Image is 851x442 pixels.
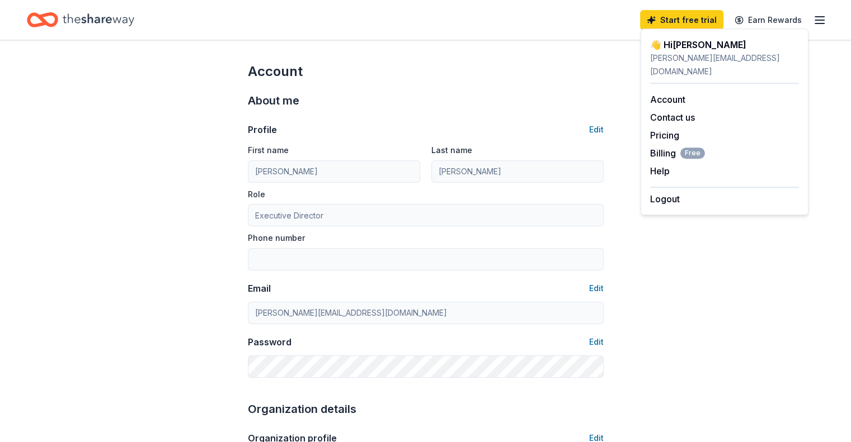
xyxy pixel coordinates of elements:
[650,164,670,178] button: Help
[589,282,604,295] button: Edit
[650,111,695,124] button: Contact us
[650,146,705,160] span: Billing
[640,10,723,30] a: Start free trial
[27,7,134,33] a: Home
[650,130,679,141] a: Pricing
[589,123,604,136] button: Edit
[248,282,271,295] div: Email
[431,145,472,156] label: Last name
[650,192,680,206] button: Logout
[248,63,604,80] div: Account
[589,335,604,349] button: Edit
[248,400,604,418] div: Organization details
[248,123,277,136] div: Profile
[248,232,305,244] label: Phone number
[650,94,685,105] a: Account
[728,10,808,30] a: Earn Rewards
[248,335,291,349] div: Password
[248,189,265,200] label: Role
[650,38,799,51] div: 👋 Hi [PERSON_NAME]
[680,148,705,159] span: Free
[248,145,289,156] label: First name
[248,92,604,110] div: About me
[650,51,799,78] div: [PERSON_NAME][EMAIL_ADDRESS][DOMAIN_NAME]
[650,146,705,160] button: BillingFree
